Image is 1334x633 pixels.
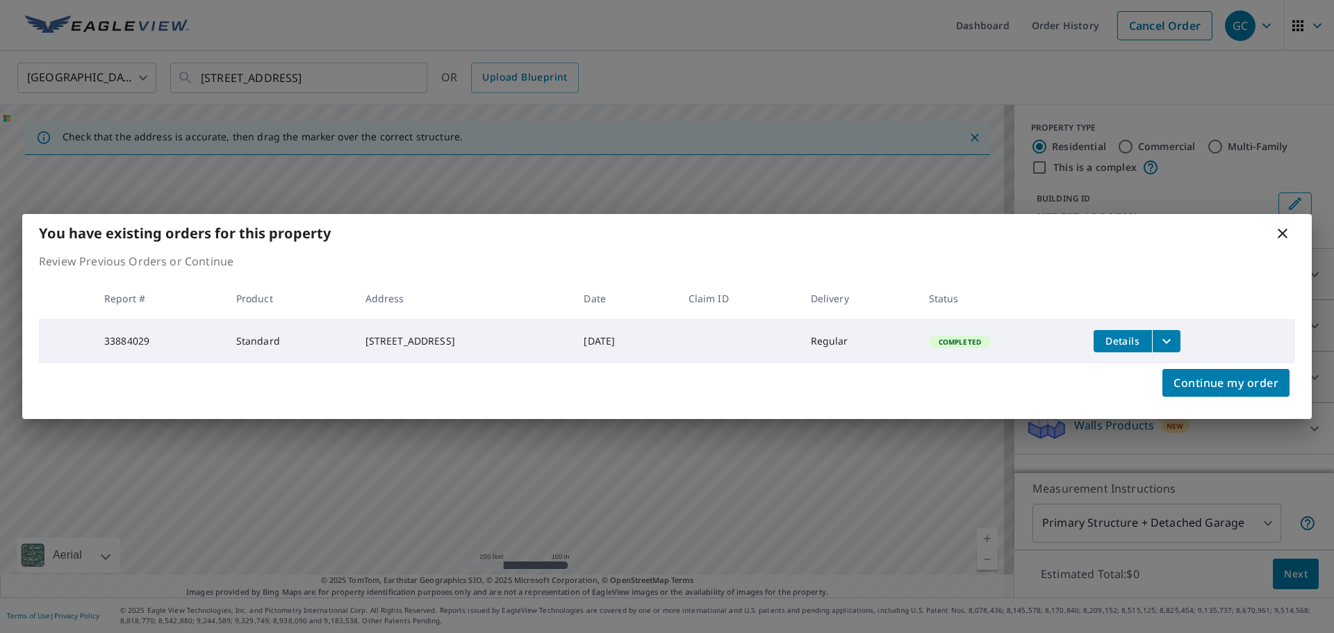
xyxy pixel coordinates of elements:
[800,278,918,319] th: Delivery
[93,319,225,363] td: 33884029
[354,278,573,319] th: Address
[365,334,562,348] div: [STREET_ADDRESS]
[1094,330,1152,352] button: detailsBtn-33884029
[39,253,1295,270] p: Review Previous Orders or Continue
[677,278,800,319] th: Claim ID
[573,319,677,363] td: [DATE]
[573,278,677,319] th: Date
[225,278,354,319] th: Product
[1174,373,1278,393] span: Continue my order
[39,224,331,242] b: You have existing orders for this property
[918,278,1082,319] th: Status
[93,278,225,319] th: Report #
[1102,334,1144,347] span: Details
[225,319,354,363] td: Standard
[1162,369,1290,397] button: Continue my order
[1152,330,1180,352] button: filesDropdownBtn-33884029
[800,319,918,363] td: Regular
[930,337,989,347] span: Completed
